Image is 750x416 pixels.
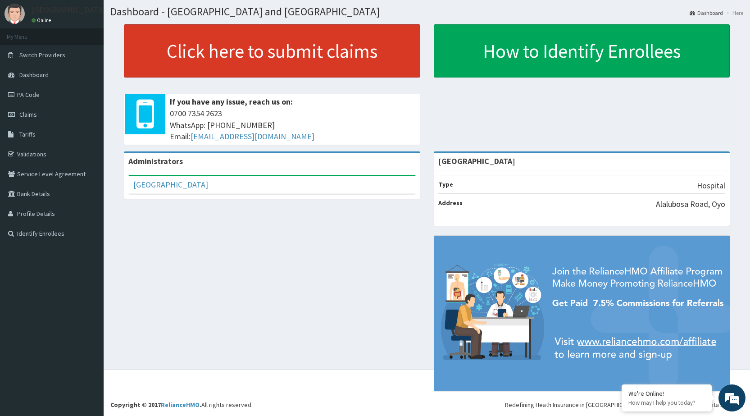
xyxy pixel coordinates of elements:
footer: All rights reserved. [104,370,750,416]
b: Address [438,199,463,207]
p: [GEOGRAPHIC_DATA] [32,6,106,14]
span: We're online! [52,114,124,205]
a: Online [32,17,53,23]
div: Chat with us now [47,50,151,62]
img: provider-team-banner.png [434,236,730,391]
a: Click here to submit claims [124,24,420,78]
b: Administrators [128,156,183,166]
p: How may I help you today? [628,399,705,407]
a: Dashboard [690,9,723,17]
textarea: Type your message and hit 'Enter' [5,246,172,278]
strong: [GEOGRAPHIC_DATA] [438,156,515,166]
a: [EMAIL_ADDRESS][DOMAIN_NAME] [191,131,314,142]
div: Redefining Heath Insurance in [GEOGRAPHIC_DATA] using Telemedicine and Data Science! [505,400,743,409]
span: Claims [19,110,37,119]
a: [GEOGRAPHIC_DATA] [133,179,208,190]
span: Dashboard [19,71,49,79]
span: 0700 7354 2623 WhatsApp: [PHONE_NUMBER] Email: [170,108,416,142]
li: Here [724,9,743,17]
img: User Image [5,4,25,24]
p: Alalubosa Road, Oyo [656,198,725,210]
h1: Dashboard - [GEOGRAPHIC_DATA] and [GEOGRAPHIC_DATA] [110,6,743,18]
b: Type [438,180,453,188]
div: We're Online! [628,389,705,398]
a: RelianceHMO [161,401,200,409]
img: d_794563401_company_1708531726252_794563401 [17,45,36,68]
div: Minimize live chat window [148,5,169,26]
span: Tariffs [19,130,36,138]
b: If you have any issue, reach us on: [170,96,293,107]
strong: Copyright © 2017 . [110,401,201,409]
span: Switch Providers [19,51,65,59]
a: How to Identify Enrollees [434,24,730,78]
p: Hospital [697,180,725,192]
